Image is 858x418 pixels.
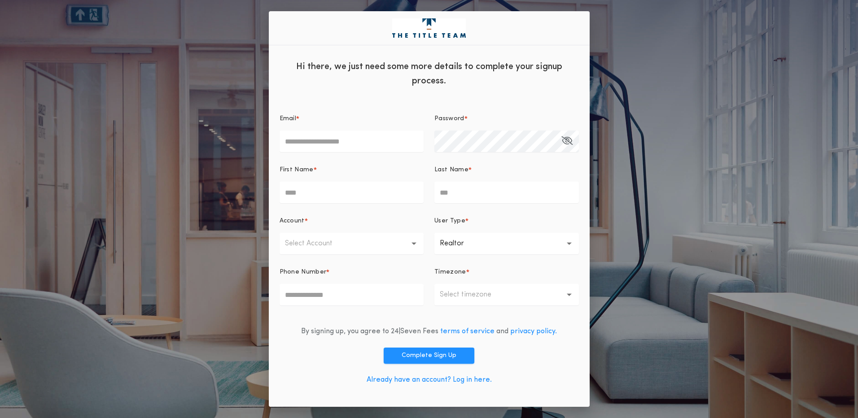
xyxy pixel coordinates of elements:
div: By signing up, you agree to 24|Seven Fees and [301,326,557,337]
p: Email [280,114,297,123]
input: First Name* [280,182,424,203]
p: Select timezone [440,289,506,300]
p: Select Account [285,238,347,249]
p: User Type [434,217,465,226]
button: Password* [561,131,573,152]
input: Email* [280,131,424,152]
a: terms of service [440,328,495,335]
a: privacy policy. [510,328,557,335]
button: Realtor [434,233,579,254]
button: Select timezone [434,284,579,305]
p: First Name [280,165,314,174]
p: Password [434,114,464,123]
div: Hi there, we just need some more details to complete your signup process. [269,52,590,93]
button: Complete Sign Up [384,348,474,364]
p: Last Name [434,165,468,174]
img: logo [392,18,466,38]
input: Password* [434,131,579,152]
p: Phone Number [280,268,327,277]
p: Account [280,217,305,226]
input: Phone Number* [280,284,424,305]
p: Realtor [440,238,478,249]
input: Last Name* [434,182,579,203]
p: Timezone [434,268,466,277]
button: Select Account [280,233,424,254]
a: Already have an account? Log in here. [367,376,492,383]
